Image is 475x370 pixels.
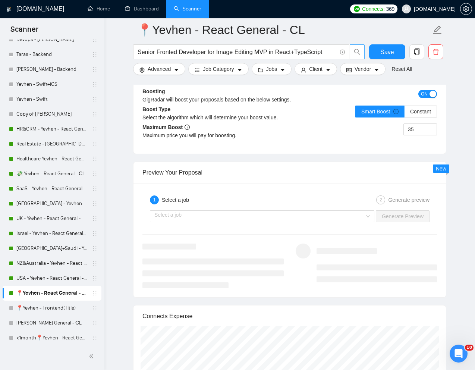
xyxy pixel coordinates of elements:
span: Client [309,65,323,73]
a: Devops - [PERSON_NAME] [16,32,87,47]
a: HR&CRM - Yevhen - React General - СL [16,122,87,137]
a: setting [460,6,472,12]
a: Reset All [391,65,412,73]
span: user [301,67,306,73]
span: caret-down [374,67,379,73]
a: UK - Yevhen - React General - СL [16,211,87,226]
button: folderJobscaret-down [252,63,292,75]
div: Preview Your Proposal [142,162,437,183]
span: holder [92,186,98,192]
span: holder [92,66,98,72]
b: Boosting [142,88,165,94]
span: holder [92,216,98,222]
span: Save [380,47,394,57]
span: user [404,6,409,12]
input: Scanner name... [137,21,431,39]
span: idcard [346,67,352,73]
input: Search Freelance Jobs... [138,47,337,57]
img: logo [6,3,12,15]
span: 2 [380,197,382,203]
a: 💸 Yevhen - React General - СL [16,166,87,181]
a: [GEOGRAPHIC_DATA] - Yevhen - React General - СL [16,196,87,211]
span: holder [92,51,98,57]
span: double-left [89,352,96,360]
span: 369 [386,5,394,13]
span: Constant [410,109,431,115]
button: userClientcaret-down [295,63,337,75]
a: <1month📍Yevhen - React General - СL [16,330,87,345]
b: Maximum Boost [142,124,190,130]
a: homeHome [88,6,110,12]
a: SaaS - Yevhen - React General - СL [16,181,87,196]
span: caret-down [280,67,285,73]
div: Generate preview [388,195,430,204]
button: delete [428,44,443,59]
span: holder [92,275,98,281]
a: [PERSON_NAME] - Backend [16,62,87,77]
span: setting [460,6,472,12]
span: holder [92,335,98,341]
span: setting [139,67,145,73]
a: Israel - Yevhen - React General - СL [16,226,87,241]
span: holder [92,201,98,207]
button: Save [369,44,405,59]
span: holder [92,171,98,177]
span: caret-down [237,67,242,73]
span: search [350,48,364,55]
b: Boost Type [142,106,170,112]
span: holder [92,111,98,117]
span: folder [258,67,263,73]
span: copy [410,48,424,55]
a: dashboardDashboard [125,6,159,12]
button: barsJob Categorycaret-down [188,63,248,75]
span: info-circle [340,50,345,54]
span: info-circle [185,125,190,130]
span: caret-down [174,67,179,73]
span: holder [92,126,98,132]
span: holder [92,320,98,326]
button: idcardVendorcaret-down [340,63,386,75]
span: Advanced [148,65,171,73]
span: Connects: [362,5,384,13]
span: edit [432,25,442,35]
a: 📍Yevhen - Frontend(Title) [16,301,87,316]
a: Taras - Backend [16,47,87,62]
a: Copy of [PERSON_NAME] [16,107,87,122]
a: Healthcare Yevhen - React General - СL [16,151,87,166]
span: New [436,166,446,172]
span: holder [92,231,98,236]
a: Yevhen - Swift+iOS [16,77,87,92]
div: Connects Expense [142,305,437,327]
button: search [350,44,365,59]
span: Vendor [355,65,371,73]
span: holder [92,290,98,296]
span: Jobs [266,65,277,73]
span: holder [92,96,98,102]
button: Generate Preview [376,210,430,222]
span: Job Category [203,65,234,73]
span: ON [421,90,428,98]
span: caret-down [325,67,331,73]
a: 📍Yevhen - React General - СL [16,286,87,301]
span: info-circle [393,109,399,114]
span: holder [92,245,98,251]
span: holder [92,260,98,266]
span: holder [92,141,98,147]
button: copy [409,44,424,59]
iframe: Intercom live chat [450,345,468,363]
span: Smart Boost [361,109,399,115]
span: 1 [153,197,156,203]
a: USA - Yevhen - React General - СL [16,271,87,286]
div: Select a job [162,195,194,204]
span: holder [92,156,98,162]
span: 10 [465,345,474,351]
span: Scanner [4,24,44,40]
a: [PERSON_NAME] General - СL [16,316,87,330]
span: holder [92,305,98,311]
button: settingAdvancedcaret-down [133,63,185,75]
span: bars [195,67,200,73]
div: Select the algorithm which will determine your boost value. [142,113,290,122]
a: Real Estate - [GEOGRAPHIC_DATA] - React General - СL [16,137,87,151]
span: delete [429,48,443,55]
a: Yevhen - Swift [16,92,87,107]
